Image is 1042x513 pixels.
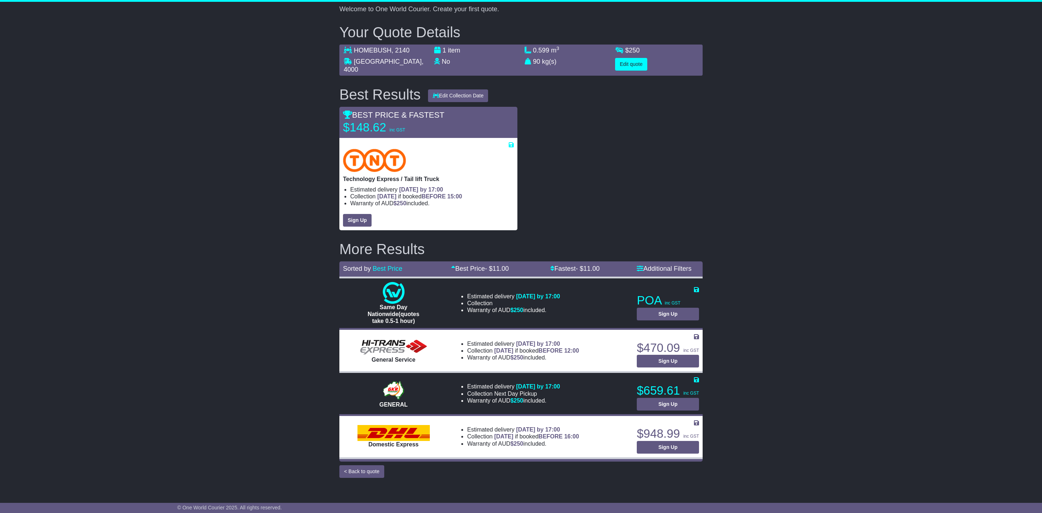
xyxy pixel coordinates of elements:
p: Technology Express / Tail lift Truck [343,176,514,182]
span: BEFORE [538,433,563,440]
span: 11.00 [583,265,600,272]
span: Next Day Pickup [494,391,537,397]
span: if booked [494,348,579,354]
img: GKR: GENERAL [381,379,406,401]
span: [DATE] [377,193,397,199]
span: $ [511,441,524,447]
a: Best Price- $11.00 [451,265,509,272]
span: Sorted by [343,265,371,272]
li: Warranty of AUD included. [467,354,579,361]
span: item [448,47,460,54]
span: [DATE] by 17:00 [399,186,443,193]
li: Warranty of AUD included. [467,440,579,447]
li: Collection [350,193,514,200]
li: Collection [467,300,560,307]
img: DHL: Domestic Express [357,425,430,441]
p: $659.61 [637,383,699,398]
button: Edit quote [615,58,647,71]
span: if booked [377,193,462,199]
li: Collection [467,347,579,354]
span: $ [511,354,524,361]
span: - $ [576,265,600,272]
span: [DATE] by 17:00 [516,426,560,433]
span: [DATE] by 17:00 [516,293,560,299]
span: 90 [533,58,540,65]
span: [DATE] [494,348,513,354]
span: $ [625,47,640,54]
span: inc GST [683,434,699,439]
span: HOMEBUSH [354,47,391,54]
span: © One World Courier 2025. All rights reserved. [177,505,282,510]
p: $470.09 [637,341,699,355]
p: $948.99 [637,426,699,441]
span: kg(s) [542,58,556,65]
span: 15:00 [447,193,462,199]
span: BEFORE [422,193,446,199]
div: Best Results [336,87,424,102]
img: One World Courier: Same Day Nationwide(quotes take 0.5-1 hour) [383,282,404,304]
a: Fastest- $11.00 [550,265,600,272]
span: [GEOGRAPHIC_DATA] [354,58,422,65]
span: , 4000 [344,58,423,73]
span: $ [511,398,524,404]
li: Warranty of AUD included. [467,307,560,314]
button: Edit Collection Date [428,89,488,102]
span: , 2140 [391,47,410,54]
span: [DATE] by 17:00 [516,383,560,390]
span: BEFORE [538,348,563,354]
li: Collection [467,390,560,397]
li: Estimated delivery [350,186,514,193]
img: HiTrans: General Service [357,338,430,356]
span: $ [511,307,524,313]
li: Estimated delivery [467,293,560,300]
img: TNT Domestic: Technology Express / Tail lift Truck [343,149,406,172]
span: 250 [514,398,524,404]
span: 250 [514,307,524,313]
span: 250 [514,441,524,447]
a: Sign Up [637,441,699,454]
span: Same Day Nationwide(quotes take 0.5-1 hour) [368,304,419,324]
button: < Back to quote [339,465,384,478]
span: 1 [442,47,446,54]
p: $148.62 [343,120,433,135]
li: Warranty of AUD included. [467,397,560,404]
a: Additional Filters [637,265,691,272]
span: 0.599 [533,47,549,54]
p: Welcome to One World Courier. Create your first quote. [339,5,703,13]
span: inc GST [665,300,680,306]
span: [DATE] [494,433,513,440]
span: 16:00 [564,433,579,440]
span: BEST PRICE & FASTEST [343,110,444,119]
p: POA [637,293,699,308]
li: Warranty of AUD included. [350,200,514,207]
a: Sign Up [343,214,372,227]
a: Best Price [373,265,402,272]
span: - $ [485,265,509,272]
li: Estimated delivery [467,340,579,347]
sup: 3 [556,46,559,51]
span: GENERAL [379,401,407,408]
span: 250 [514,354,524,361]
li: Collection [467,433,579,440]
span: General Service [372,357,415,363]
h2: Your Quote Details [339,24,703,40]
span: inc GST [683,391,699,396]
li: Estimated delivery [467,426,579,433]
span: $ [393,200,406,206]
a: Sign Up [637,308,699,320]
span: inc GST [683,348,699,353]
span: 250 [397,200,406,206]
span: m [551,47,559,54]
a: Sign Up [637,355,699,367]
span: [DATE] by 17:00 [516,341,560,347]
h2: More Results [339,241,703,257]
span: Domestic Express [368,441,419,447]
span: 11.00 [492,265,509,272]
a: Sign Up [637,398,699,411]
span: 250 [629,47,640,54]
span: 12:00 [564,348,579,354]
span: if booked [494,433,579,440]
span: No [442,58,450,65]
span: inc GST [389,127,405,133]
li: Estimated delivery [467,383,560,390]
